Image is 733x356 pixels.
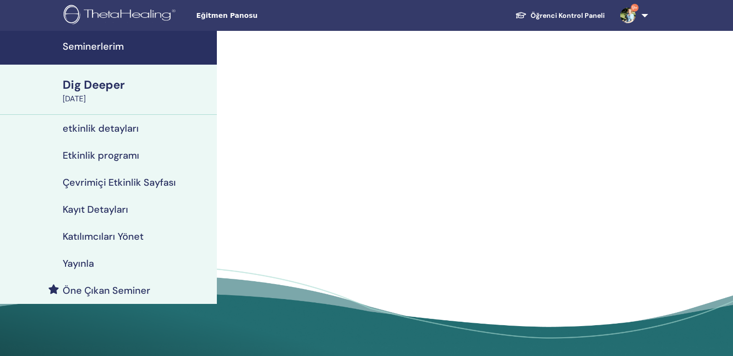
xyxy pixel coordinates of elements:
h4: Katılımcıları Yönet [63,231,144,242]
a: Dig Deeper[DATE] [57,77,217,105]
a: Öğrenci Kontrol Paneli [507,7,613,25]
span: 9+ [631,4,639,12]
h4: Kayıt Detayları [63,204,128,215]
h4: Öne Çıkan Seminer [63,285,150,296]
h4: Yayınla [63,258,94,269]
div: Dig Deeper [63,77,211,93]
h4: Seminerlerim [63,41,211,52]
img: logo.png [64,5,179,27]
div: [DATE] [63,93,211,105]
h4: etkinlik detayları [63,123,139,134]
span: Eğitmen Panosu [196,11,341,21]
img: graduation-cap-white.svg [515,11,527,19]
img: default.jpg [620,8,636,23]
h4: Etkinlik programı [63,150,139,161]
h4: Çevrimiçi Etkinlik Sayfası [63,177,176,188]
